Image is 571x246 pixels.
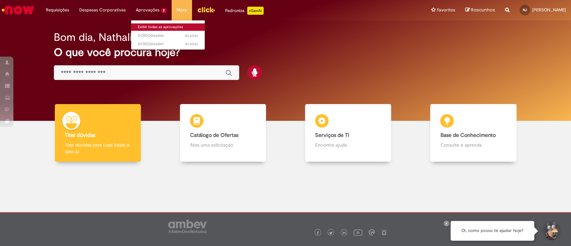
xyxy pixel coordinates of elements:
[185,42,198,47] time: 30/08/2025 03:51:18
[185,33,198,38] span: 3d atrás
[138,33,198,38] span: DCREQ0166846
[411,104,536,162] a: Base de Conhecimento Consulte e aprenda
[523,8,527,12] span: NJ
[35,104,160,162] a: Tirar dúvidas Tirar dúvidas com Lupi Assist e Gen Ai
[168,220,207,233] img: logo_footer_ambev_rotulo_gray.png
[329,231,332,235] img: logo_footer_twitter.png
[136,7,160,13] span: Aprovações
[131,40,205,48] a: Aberto DCREQ0166847 :
[354,228,362,237] img: logo_footer_youtube.png
[131,23,205,31] a: Exibir todas as aprovações
[161,8,167,13] span: 2
[190,132,239,139] b: Catálogo de Ofertas
[197,5,215,15] img: click_logo_yellow_360x200.png
[46,7,69,13] span: Requisições
[471,7,495,13] span: Rascunhos
[440,132,495,139] b: Base de Conhecimento
[437,7,455,13] span: Favoritos
[247,7,264,15] p: +GenAi
[131,20,205,50] ul: Aprovações
[316,231,319,235] img: logo_footer_facebook.png
[381,229,387,235] img: logo_footer_naosei.png
[225,7,264,15] div: Padroniza
[343,231,346,235] img: logo_footer_linkedin.png
[138,42,198,47] span: DCREQ0166847
[54,31,138,43] h2: Bom dia, Nathalia
[65,132,95,139] b: Tirar dúvidas
[54,47,517,58] h2: O que você procura hoje?
[440,142,506,148] p: Consulte e aprenda
[79,7,126,13] span: Despesas Corporativas
[451,221,534,241] div: Oi, como posso te ajudar hoje?
[286,104,411,162] a: Serviços de TI Encontre ajuda
[177,7,187,13] span: More
[465,7,495,13] a: Rascunhos
[131,32,205,39] a: Aberto DCREQ0166846 :
[65,142,131,155] p: Tirar dúvidas com Lupi Assist e Gen Ai
[315,142,381,148] p: Encontre ajuda
[315,132,349,139] b: Serviços de TI
[541,221,561,241] button: Iniciar Conversa de Suporte
[1,3,35,17] img: ServiceNow
[532,7,566,13] span: [PERSON_NAME]
[369,229,375,235] img: logo_footer_workplace.png
[185,42,198,47] span: 3d atrás
[185,33,198,38] time: 30/08/2025 03:51:18
[190,142,256,148] p: Abra uma solicitação
[160,104,285,162] a: Catálogo de Ofertas Abra uma solicitação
